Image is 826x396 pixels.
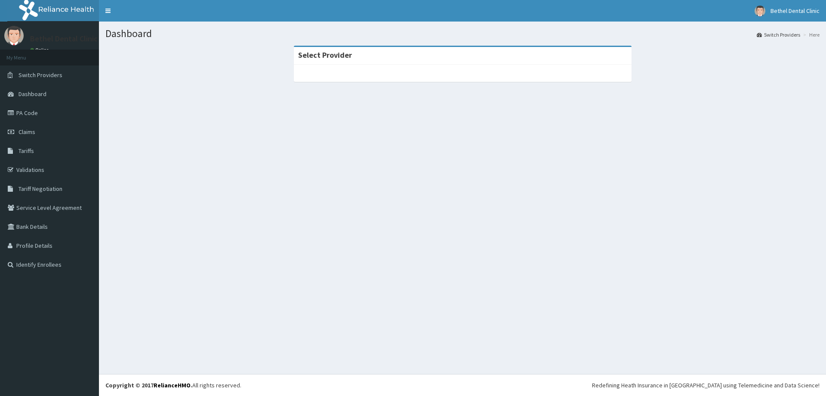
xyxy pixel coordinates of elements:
[757,31,800,38] a: Switch Providers
[154,381,191,389] a: RelianceHMO
[755,6,765,16] img: User Image
[18,71,62,79] span: Switch Providers
[99,374,826,396] footer: All rights reserved.
[18,185,62,193] span: Tariff Negotiation
[801,31,820,38] li: Here
[18,147,34,155] span: Tariffs
[30,47,51,53] a: Online
[30,35,98,43] p: Bethel Dental Clinic
[298,50,352,60] strong: Select Provider
[771,7,820,15] span: Bethel Dental Clinic
[18,90,46,98] span: Dashboard
[4,26,24,45] img: User Image
[105,28,820,39] h1: Dashboard
[18,128,35,136] span: Claims
[592,381,820,390] div: Redefining Heath Insurance in [GEOGRAPHIC_DATA] using Telemedicine and Data Science!
[105,381,192,389] strong: Copyright © 2017 .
